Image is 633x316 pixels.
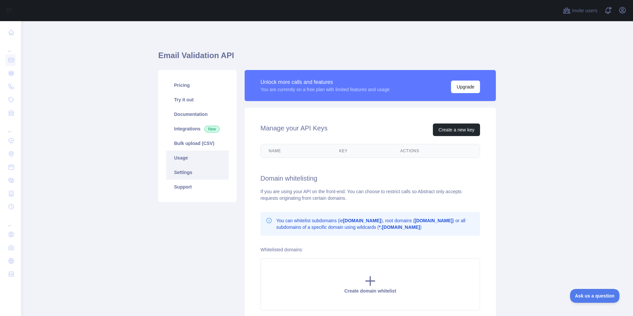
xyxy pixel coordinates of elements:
th: Key [331,144,392,158]
div: If you are using your API on the front-end. You can choose to restrict calls so Abstract only acc... [260,188,480,201]
b: [DOMAIN_NAME] [415,218,453,223]
h2: Domain whitelisting [260,174,480,183]
a: Settings [166,165,229,180]
th: Name [261,144,331,158]
button: Create a new key [433,123,480,136]
a: Integrations New [166,122,229,136]
a: Documentation [166,107,229,122]
div: ... [5,120,16,133]
span: Invite users [572,7,597,15]
a: Support [166,180,229,194]
span: New [204,126,220,132]
button: Invite users [561,5,599,16]
h2: Manage your API Keys [260,123,327,136]
div: You are currently on a free plan with limited features and usage [260,86,390,93]
b: *.[DOMAIN_NAME] [379,225,420,230]
label: Whitelisted domains: [260,247,303,252]
div: ... [5,214,16,227]
h1: Email Validation API [158,50,496,66]
div: Unlock more calls and features [260,78,390,86]
button: Upgrade [451,81,480,93]
b: [DOMAIN_NAME] [343,218,381,223]
div: ... [5,40,16,53]
span: Create domain whitelist [344,288,396,294]
th: Actions [392,144,480,158]
iframe: Toggle Customer Support [570,289,620,303]
a: Bulk upload (CSV) [166,136,229,151]
a: Pricing [166,78,229,92]
a: Usage [166,151,229,165]
a: Try it out [166,92,229,107]
p: You can whitelist subdomains (ie ), root domains ( ) or all subdomains of a specific domain using... [276,217,475,230]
